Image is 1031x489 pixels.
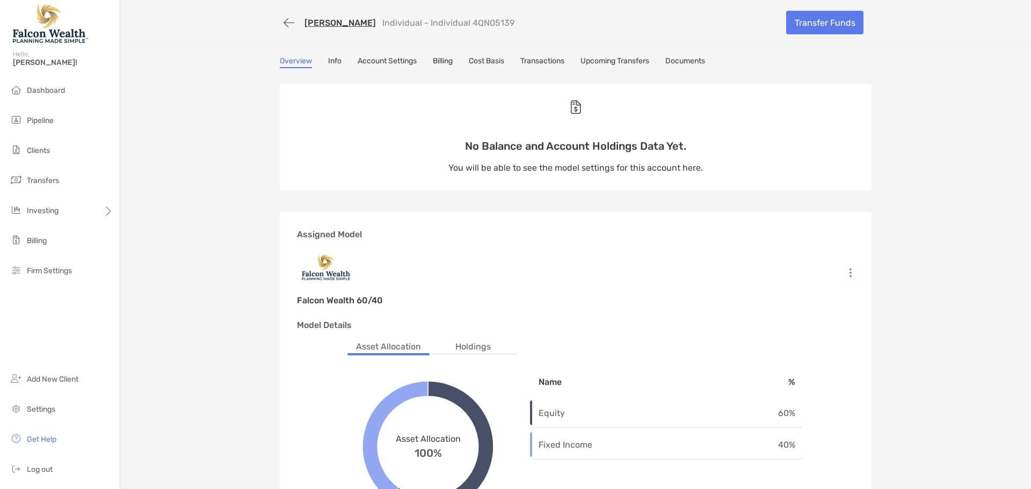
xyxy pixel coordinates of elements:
a: Cost Basis [469,56,504,68]
img: Company image [297,248,854,287]
a: Overview [280,56,312,68]
img: billing icon [10,233,23,246]
span: Clients [27,146,50,155]
a: Transactions [520,56,564,68]
p: No Balance and Account Holdings Data Yet. [448,140,703,153]
span: Dashboard [27,86,65,95]
a: [PERSON_NAME] [304,18,376,28]
p: Individual - Individual 4QN05139 [382,18,514,28]
li: Asset Allocation [347,340,430,354]
img: investing icon [10,203,23,216]
img: firm-settings icon [10,264,23,276]
img: pipeline icon [10,113,23,126]
h3: Falcon Wealth 60/40 [297,295,383,305]
a: Account Settings [358,56,417,68]
p: Model Details [297,318,854,332]
img: get-help icon [10,432,23,445]
p: Name [539,375,641,389]
img: dashboard icon [10,83,23,96]
img: settings icon [10,402,23,415]
img: Falcon Wealth Planning Logo [13,4,88,43]
span: Firm Settings [27,266,72,275]
span: Add New Client [27,375,78,384]
span: Log out [27,465,53,474]
p: 40 % [744,438,795,451]
span: Transfers [27,176,59,185]
a: Upcoming Transfers [580,56,649,68]
li: Holdings [447,340,499,354]
span: Investing [27,206,59,215]
img: logout icon [10,462,23,475]
a: Documents [665,56,705,68]
p: 60 % [744,406,795,420]
p: Equity [539,406,641,420]
a: Billing [433,56,453,68]
a: Transfer Funds [786,11,863,34]
span: Asset Allocation [396,434,461,444]
span: Pipeline [27,116,54,125]
span: Billing [27,236,47,245]
img: clients icon [10,143,23,156]
img: Icon List Menu [850,268,852,278]
p: You will be able to see the model settings for this account here. [448,161,703,174]
img: transfers icon [10,173,23,186]
img: add_new_client icon [10,372,23,385]
span: [PERSON_NAME]! [13,58,113,67]
span: Settings [27,405,55,414]
span: Get Help [27,435,56,444]
p: % [744,375,795,389]
h3: Assigned Model [297,229,854,239]
span: 100% [415,444,442,459]
p: Fixed Income [539,438,641,451]
a: Info [328,56,342,68]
